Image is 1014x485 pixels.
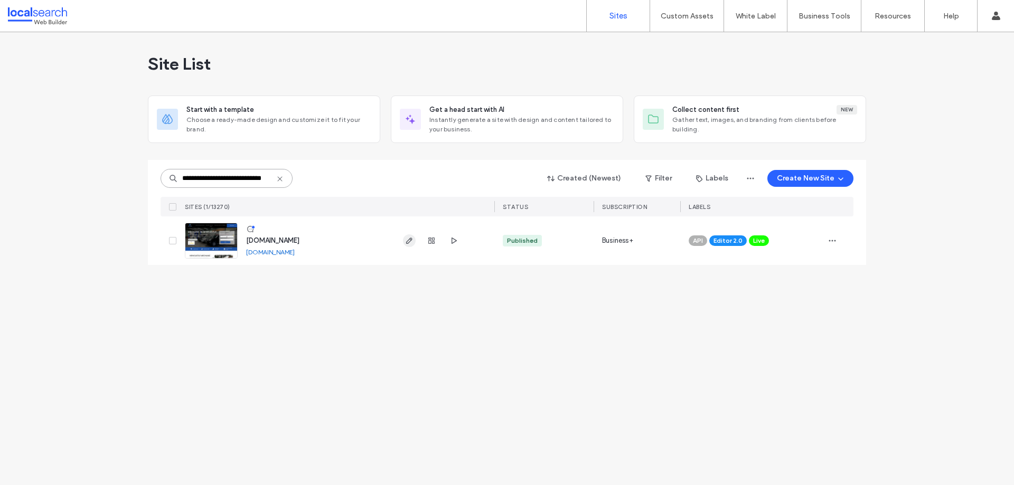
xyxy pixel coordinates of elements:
span: Site List [148,53,211,74]
span: Gather text, images, and branding from clients before building. [672,115,857,134]
span: Help [24,7,45,17]
button: Labels [687,170,738,187]
span: Start with a template [186,104,254,115]
div: Get a head start with AIInstantly generate a site with design and content tailored to your business. [391,96,623,143]
span: Business+ [602,235,633,246]
span: STATUS [503,203,528,211]
label: White Label [736,12,776,21]
a: [DOMAIN_NAME] [246,248,295,256]
span: Instantly generate a site with design and content tailored to your business. [429,115,614,134]
label: Help [943,12,959,21]
div: Published [507,236,538,245]
div: New [837,105,857,115]
button: Create New Site [767,170,853,187]
span: SITES (1/13270) [185,203,230,211]
span: Editor 2.0 [713,236,743,245]
label: Resources [875,12,911,21]
span: API [693,236,703,245]
span: LABELS [689,203,710,211]
span: Live [753,236,765,245]
label: Custom Assets [661,12,713,21]
a: [DOMAIN_NAME] [246,236,299,244]
div: Collect content firstNewGather text, images, and branding from clients before building. [634,96,866,143]
label: Sites [609,11,627,21]
label: Business Tools [799,12,850,21]
span: Get a head start with AI [429,104,504,115]
span: SUBSCRIPTION [602,203,647,211]
button: Created (Newest) [538,170,631,187]
span: Choose a ready-made design and customize it to fit your brand. [186,115,371,134]
button: Filter [635,170,682,187]
span: Collect content first [672,104,739,115]
div: Start with a templateChoose a ready-made design and customize it to fit your brand. [148,96,380,143]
